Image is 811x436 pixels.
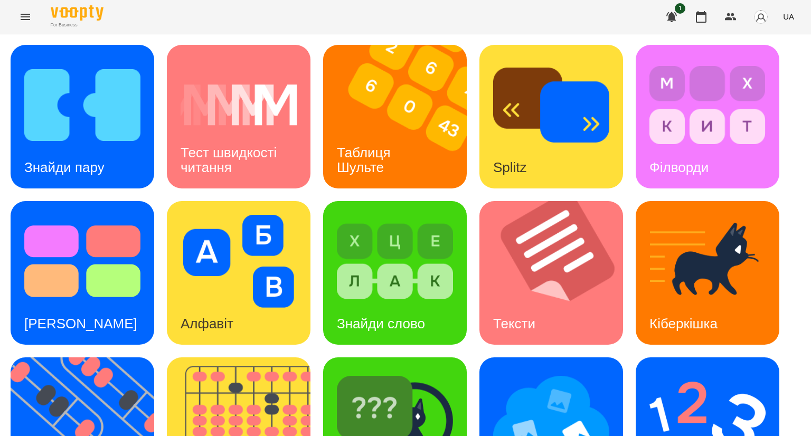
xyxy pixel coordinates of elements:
a: ТекстиТексти [479,201,623,345]
img: Алфавіт [181,215,297,308]
a: АлфавітАлфавіт [167,201,310,345]
h3: Філворди [649,159,709,175]
img: Тексти [479,201,636,345]
button: Menu [13,4,38,30]
a: КіберкішкаКіберкішка [636,201,779,345]
img: Тест швидкості читання [181,59,297,151]
img: Знайди пару [24,59,140,151]
a: Таблиця ШультеТаблиця Шульте [323,45,467,188]
h3: Таблиця Шульте [337,145,394,175]
h3: Знайди слово [337,316,425,331]
img: Знайди слово [337,215,453,308]
img: Філворди [649,59,766,151]
span: UA [783,11,794,22]
h3: Алфавіт [181,316,233,331]
a: Тест швидкості читанняТест швидкості читання [167,45,310,188]
img: Таблиця Шульте [323,45,480,188]
span: For Business [51,22,103,29]
a: Тест Струпа[PERSON_NAME] [11,201,154,345]
h3: Тест швидкості читання [181,145,280,175]
a: SplitzSplitz [479,45,623,188]
h3: Кіберкішка [649,316,718,331]
h3: Тексти [493,316,535,331]
h3: [PERSON_NAME] [24,316,137,331]
span: 1 [675,3,685,14]
a: Знайди словоЗнайди слово [323,201,467,345]
a: Знайди паруЗнайди пару [11,45,154,188]
img: avatar_s.png [753,10,768,24]
img: Тест Струпа [24,215,140,308]
h3: Знайди пару [24,159,105,175]
a: ФілвордиФілворди [636,45,779,188]
img: Splitz [493,59,609,151]
img: Voopty Logo [51,5,103,21]
button: UA [779,7,798,26]
h3: Splitz [493,159,527,175]
img: Кіберкішка [649,215,766,308]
